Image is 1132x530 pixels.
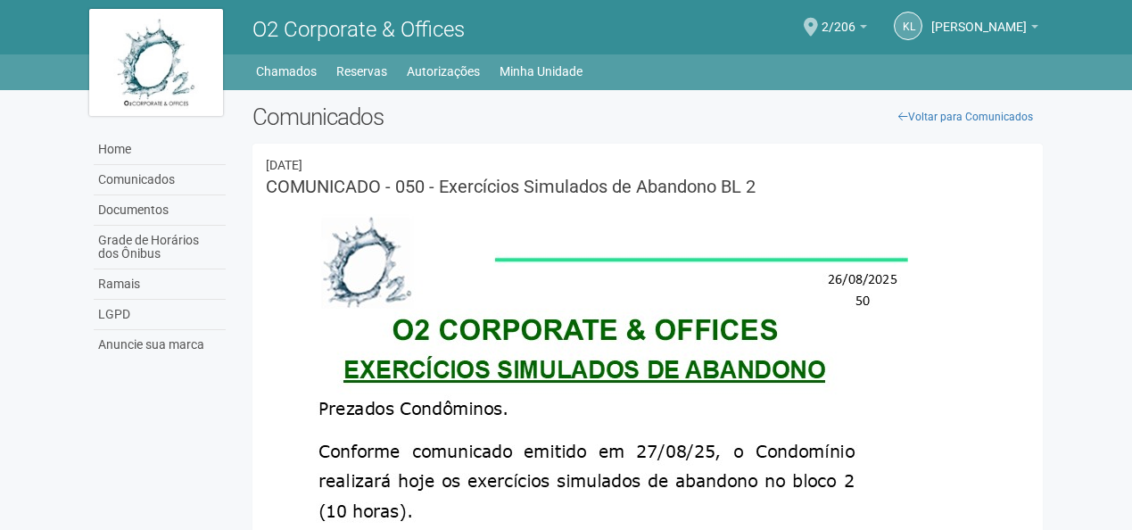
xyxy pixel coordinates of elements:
a: [PERSON_NAME] [931,22,1038,37]
a: Comunicados [94,165,226,195]
a: Home [94,135,226,165]
a: Anuncie sua marca [94,330,226,360]
a: Documentos [94,195,226,226]
a: LGPD [94,300,226,330]
img: logo.jpg [89,9,223,116]
div: 26/08/2025 19:14 [266,157,1030,173]
span: 2/206 [822,3,855,34]
span: O2 Corporate & Offices [252,17,465,42]
a: Grade de Horários dos Ônibus [94,226,226,269]
span: Kauany Lopes [931,3,1027,34]
a: Minha Unidade [500,59,583,84]
a: 2/206 [822,22,867,37]
a: Autorizações [407,59,480,84]
h3: COMUNICADO - 050 - Exercícios Simulados de Abandono BL 2 [266,178,1030,195]
a: KL [894,12,922,40]
a: Reservas [336,59,387,84]
a: Ramais [94,269,226,300]
h2: Comunicados [252,104,1044,130]
a: Chamados [256,59,317,84]
a: Voltar para Comunicados [888,104,1043,130]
